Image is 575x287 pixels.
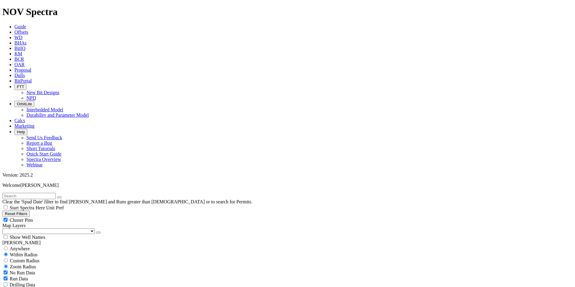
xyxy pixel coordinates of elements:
span: Start Spectra Here [10,205,45,210]
a: Calcs [14,118,25,123]
span: Show Well Names [10,235,45,240]
div: [PERSON_NAME] [2,240,573,245]
a: OAR [14,62,25,67]
a: Offsets [14,29,28,35]
a: BitPortal [14,78,32,83]
a: Spectra Overview [26,157,61,162]
a: Send Us Feedback [26,135,62,140]
input: Start Spectra Here [4,205,8,209]
a: BitIQ [14,46,25,51]
a: Marketing [14,123,35,128]
a: Short Tutorials [26,146,55,151]
a: Report a Bug [26,140,52,146]
a: Webinar [26,162,43,167]
span: Custom Radius [10,258,39,263]
a: Proposal [14,67,31,73]
a: Interbedded Model [26,107,63,112]
span: [PERSON_NAME] [20,183,59,188]
button: OrbitLite [14,101,34,107]
a: Quick Start Guide [26,151,61,156]
a: BHAs [14,40,26,45]
span: Anywhere [10,246,30,251]
button: Help [14,129,27,135]
span: Help [17,130,25,134]
a: Durability and Parameter Model [26,113,89,118]
a: KM [14,51,22,56]
div: Version: 2025.2 [2,172,573,178]
input: Search [2,193,56,199]
span: No Run Data [10,270,35,275]
a: WD [14,35,23,40]
button: Reset Filters [2,211,30,217]
a: Dulls [14,73,25,78]
span: Within Radius [10,252,38,257]
a: BCR [14,57,24,62]
span: OrbitLite [17,102,32,106]
p: Welcome [2,183,573,188]
h1: NOV Spectra [2,6,573,17]
span: Zoom Radius [10,264,36,269]
span: FTT [17,85,24,89]
button: FTT [14,84,26,90]
a: New Bit Designs [26,90,59,95]
span: Unit Pref [46,205,64,210]
span: Clear the 'Spud Date' filter to find [PERSON_NAME] and Runs greater than [DEMOGRAPHIC_DATA] or to... [2,199,252,204]
a: NPD [26,95,36,100]
span: Cluster Pins [10,218,33,223]
span: Map Layers [2,223,26,228]
span: Run Data [10,276,28,281]
a: Guide [14,24,26,29]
